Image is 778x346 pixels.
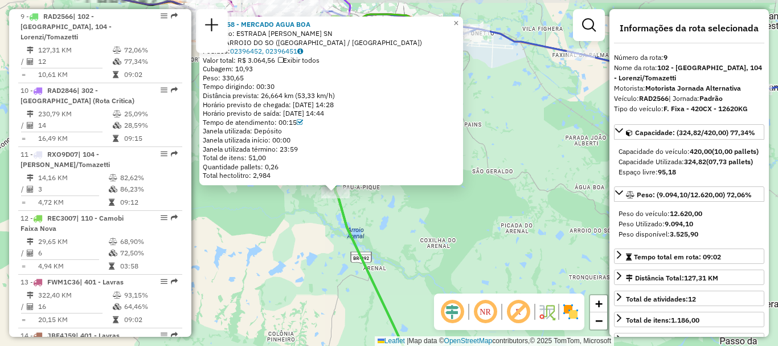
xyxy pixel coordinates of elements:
[161,150,167,157] em: Opções
[161,214,167,221] em: Opções
[200,14,223,39] a: Nova sessão e pesquisa
[595,296,603,311] span: +
[614,312,764,327] a: Total de itens:1.186,00
[203,20,310,29] strong: 19012558 - MERCADO AGUA BOA
[76,331,120,340] span: | 401 - Lavras
[634,253,721,261] span: Tempo total em rota: 09:02
[38,133,112,144] td: 16,49 KM
[378,337,405,345] a: Leaflet
[120,247,177,259] td: 72,50%
[161,278,167,285] em: Opções
[203,162,460,172] div: Quantidade pallets: 0,26
[21,314,26,325] td: =
[619,219,760,229] div: Peso Utilizado:
[671,316,699,324] strong: 1.186,00
[375,336,614,346] div: Map data © contributors,© 2025 TomTom, Microsoft
[27,238,34,245] i: Distância Total
[203,127,460,136] div: Janela utilizada: Depósito
[444,337,493,345] a: OpenStreetMap
[21,120,26,131] td: /
[670,209,702,218] strong: 12.620,00
[203,136,460,145] div: Janela utilizada início: 00:00
[109,250,117,257] i: % de utilização da cubagem
[614,142,764,182] div: Capacidade: (324,82/420,00) 77,34%
[21,56,26,67] td: /
[203,118,460,127] div: Tempo de atendimento: 00:15
[113,122,121,129] i: % de utilização da cubagem
[203,145,460,154] div: Janela utilizada término: 23:59
[664,104,748,113] strong: F. Fixa - 420CX - 12620KG
[21,214,124,233] span: 12 -
[670,230,698,238] strong: 3.525,90
[38,314,112,325] td: 20,15 KM
[203,91,460,100] div: Distância prevista: 26,664 km (53,33 km/h)
[21,331,120,340] span: 14 -
[47,86,77,95] span: RAD2846
[38,56,112,67] td: 12
[124,56,178,67] td: 77,34%
[21,247,26,259] td: /
[113,58,121,65] i: % de utilização da cubagem
[21,150,110,169] span: | 104 - [PERSON_NAME]/Tomazetti
[684,274,718,282] span: 127,31 KM
[120,260,177,272] td: 03:58
[113,292,121,299] i: % de utilização do peso
[637,190,752,199] span: Peso: (9.094,10/12.620,00) 72,06%
[21,12,112,41] span: | 102 - [GEOGRAPHIC_DATA], 104 - Lorenzi/Tomazetti
[203,100,460,109] div: Horário previsto de chegada: [DATE] 14:28
[614,52,764,63] div: Número da rota:
[38,172,108,184] td: 14,16 KM
[595,314,603,328] span: −
[21,260,26,272] td: =
[590,295,607,312] a: Zoom in
[538,303,556,321] img: Fluxo de ruas
[688,295,696,303] strong: 12
[297,118,303,127] a: Com service time
[203,82,460,91] div: Tempo dirigindo: 00:30
[171,332,178,339] em: Rota exportada
[113,111,121,117] i: % de utilização do peso
[21,301,26,312] td: /
[124,314,178,325] td: 09:02
[47,150,78,158] span: RXO9D07
[171,214,178,221] em: Rota exportada
[47,214,76,222] span: REC3007
[230,47,303,55] a: 02396452, 02396451
[27,174,34,181] i: Distância Total
[203,74,244,82] span: Peso: 330,65
[297,48,303,55] i: Observações
[120,197,177,208] td: 09:12
[171,13,178,19] em: Rota exportada
[124,133,178,144] td: 09:15
[203,64,253,73] span: Cubagem: 10,93
[27,58,34,65] i: Total de Atividades
[578,14,600,36] a: Exibir filtros
[38,301,112,312] td: 16
[38,108,112,120] td: 230,79 KM
[203,47,460,56] div: Pedidos:
[690,147,712,156] strong: 420,00
[505,298,532,325] span: Exibir rótulo
[38,247,108,259] td: 6
[203,109,460,118] div: Horário previsto de saída: [DATE] 14:44
[47,331,76,340] span: JBF4J59
[171,150,178,157] em: Rota exportada
[27,47,34,54] i: Distância Total
[109,263,114,270] i: Tempo total em rota
[27,122,34,129] i: Total de Atividades
[161,87,167,93] em: Opções
[124,120,178,131] td: 28,59%
[259,5,288,16] div: Atividade não roteirizada - BRUXO BEBIDAS
[203,38,460,47] div: Bairro: ARROIO DO SO ([GEOGRAPHIC_DATA] / [GEOGRAPHIC_DATA])
[590,312,607,329] a: Zoom out
[21,184,26,195] td: /
[113,71,118,78] i: Tempo total em rota
[38,69,112,80] td: 10,61 KM
[699,94,723,103] strong: Padrão
[203,171,460,180] div: Total hectolitro: 2,984
[453,18,458,28] span: ×
[449,17,463,30] a: Close popup
[109,186,117,193] i: % de utilização da cubagem
[626,273,718,283] div: Distância Total:
[203,56,460,65] div: Valor total: R$ 3.064,56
